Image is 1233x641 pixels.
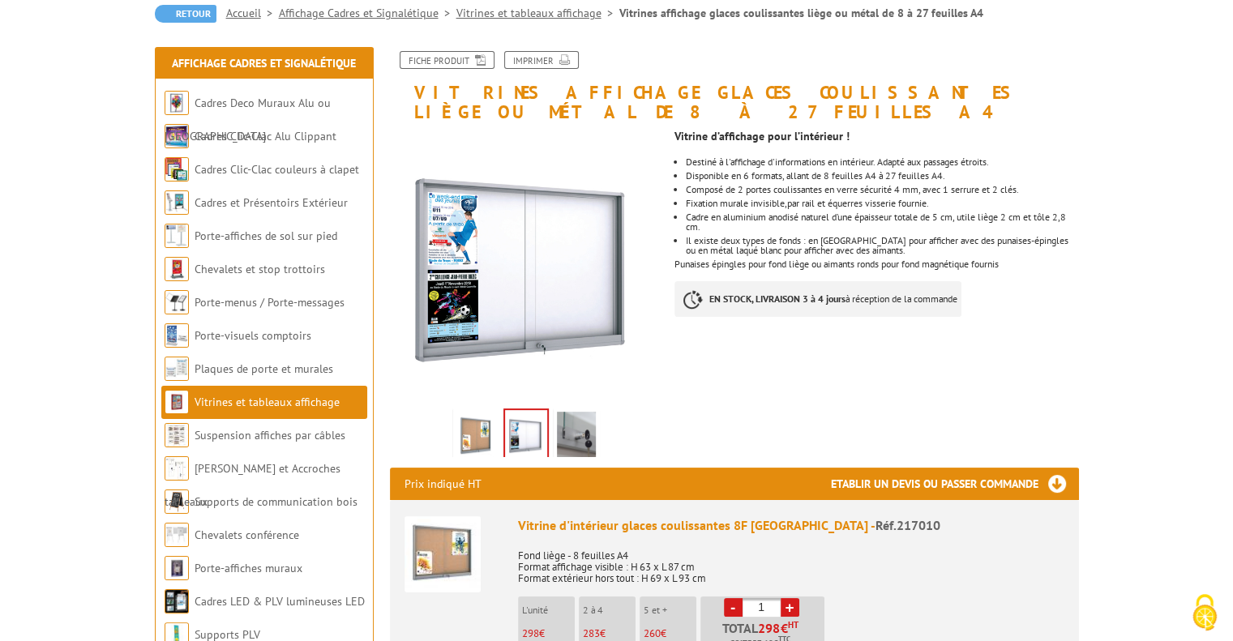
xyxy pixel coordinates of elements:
[644,626,661,640] span: 260
[165,390,189,414] img: Vitrines et tableaux affichage
[390,130,663,403] img: vitrine_interieur_glaces_coulissantes_8_feuilles_metal_217019.jpg
[165,523,189,547] img: Chevalets conférence
[686,212,1078,232] li: Cadre en aluminium anodisé naturel d’une épaisseur totale de 5 cm, utile liège 2 cm et tôle 2,8 cm.
[400,51,494,69] a: Fiche produit
[165,461,340,509] a: [PERSON_NAME] et Accroches tableaux
[165,157,189,182] img: Cadres Clic-Clac couleurs à clapet
[165,96,331,143] a: Cadres Deco Muraux Alu ou [GEOGRAPHIC_DATA]
[165,190,189,215] img: Cadres et Présentoirs Extérieur
[583,605,636,616] p: 2 à 4
[686,185,1078,194] li: Composé de 2 portes coulissantes en verre sécurité 4 mm, avec 1 serrure et 2 clés.
[195,428,345,442] a: Suspension affiches par câbles
[522,628,575,639] p: €
[644,628,696,639] p: €
[195,361,333,376] a: Plaques de porte et murales
[781,598,799,617] a: +
[165,456,189,481] img: Cimaises et Accroches tableaux
[165,323,189,348] img: Porte-visuels comptoirs
[378,51,1091,122] h1: Vitrines affichage glaces coulissantes liège ou métal de 8 à 27 feuilles A4
[195,494,357,509] a: Supports de communication bois
[686,157,1078,167] li: Destiné à l'affichage d'informations en intérieur. Adapté aux passages étroits.
[165,257,189,281] img: Chevalets et stop trottoirs
[674,122,1090,333] div: Punaises épingles pour fond liège ou aimants ronds pour fond magnétique fournis
[195,295,345,310] a: Porte-menus / Porte-messages
[686,171,1078,181] li: Disponible en 6 formats, allant de 8 feuilles A4 à 27 feuilles A4.
[456,6,619,20] a: Vitrines et tableaux affichage
[165,290,189,314] img: Porte-menus / Porte-messages
[195,229,337,243] a: Porte-affiches de sol sur pied
[195,395,340,409] a: Vitrines et tableaux affichage
[1176,586,1233,641] button: Cookies (fenêtre modale)
[876,517,940,533] span: Réf.217010
[518,516,1064,535] div: Vitrine d'intérieur glaces coulissantes 8F [GEOGRAPHIC_DATA] -
[686,199,1078,208] li: Fixation murale invisible,par rail et équerres visserie fournie.
[165,423,189,447] img: Suspension affiches par câbles
[522,605,575,616] p: L'unité
[583,628,636,639] p: €
[165,357,189,381] img: Plaques de porte et murales
[674,281,961,317] p: à réception de la commande
[165,556,189,580] img: Porte-affiches muraux
[195,561,302,575] a: Porte-affiches muraux
[195,195,348,210] a: Cadres et Présentoirs Extérieur
[522,626,539,640] span: 298
[686,236,1078,255] li: Il existe deux types de fonds : en [GEOGRAPHIC_DATA] pour afficher avec des punaises-épingles ou ...
[165,224,189,248] img: Porte-affiches de sol sur pied
[456,412,495,462] img: vitrine_interieur_glaces_coulissantes_21_feuilles_liege_217018.jpg
[709,293,846,305] strong: EN STOCK, LIVRAISON 3 à 4 jours
[781,622,788,635] span: €
[165,589,189,613] img: Cadres LED & PLV lumineuses LED
[583,626,600,640] span: 283
[165,91,189,115] img: Cadres Deco Muraux Alu ou Bois
[1184,592,1225,633] img: Cookies (fenêtre modale)
[505,410,547,460] img: vitrine_interieur_glaces_coulissantes_8_feuilles_metal_217019.jpg
[195,528,299,542] a: Chevalets conférence
[405,468,482,500] p: Prix indiqué HT
[195,328,311,343] a: Porte-visuels comptoirs
[155,5,216,23] a: Retour
[195,262,325,276] a: Chevalets et stop trottoirs
[831,468,1079,500] h3: Etablir un devis ou passer commande
[788,619,798,630] sup: HT
[405,516,481,592] img: Vitrine d'intérieur glaces coulissantes 8F liège
[557,412,596,462] img: 217010_217021_cles.jpg
[195,162,359,177] a: Cadres Clic-Clac couleurs à clapet
[279,6,456,20] a: Affichage Cadres et Signalétique
[195,129,336,143] a: Cadres Clic-Clac Alu Clippant
[504,51,579,69] a: Imprimer
[226,6,279,20] a: Accueil
[619,5,983,21] li: Vitrines affichage glaces coulissantes liège ou métal de 8 à 27 feuilles A4
[172,56,356,71] a: Affichage Cadres et Signalétique
[195,594,365,609] a: Cadres LED & PLV lumineuses LED
[644,605,696,616] p: 5 et +
[724,598,743,617] a: -
[674,129,850,143] strong: Vitrine d’affichage pour l’intérieur !
[518,539,1064,584] p: Fond liège - 8 feuilles A4 Format affichage visible : H 63 x L 87 cm Format extérieur hors tout :...
[758,622,781,635] span: 298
